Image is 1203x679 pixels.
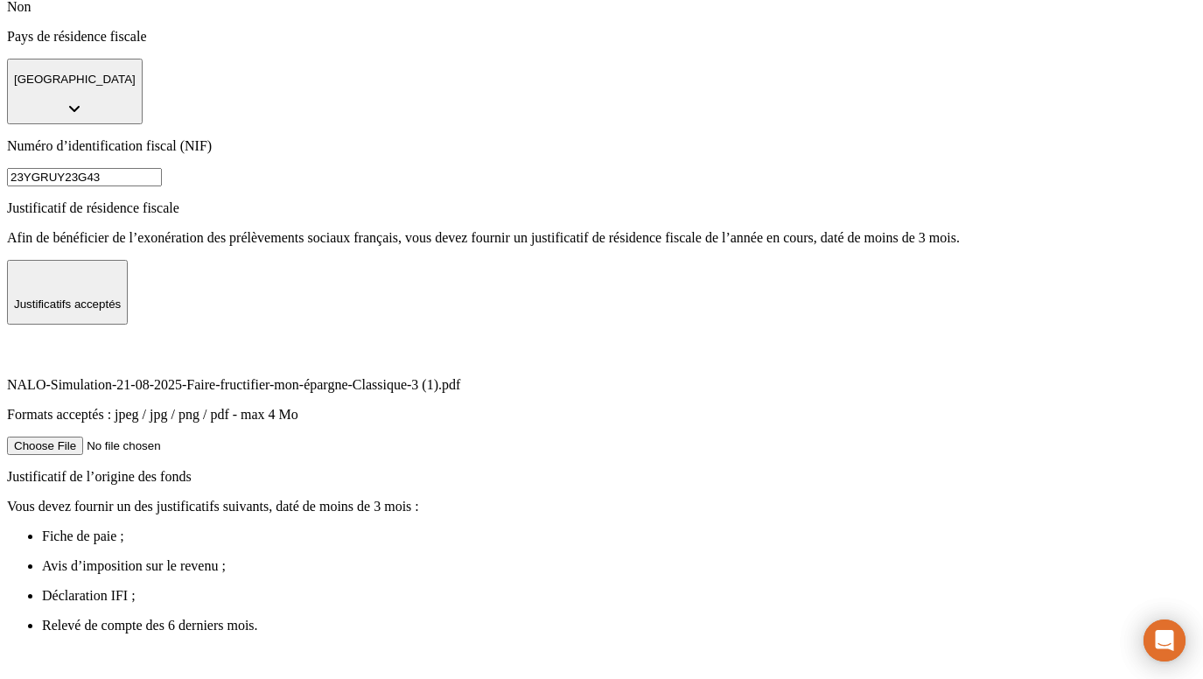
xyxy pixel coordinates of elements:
[7,230,1196,246] p: Afin de bénéficier de l’exonération des prélèvements sociaux français, vous devez fournir un just...
[7,377,460,392] span: NALO-Simulation-21-08-2025-Faire-fructifier-mon-épargne-Classique-3 (1).pdf
[7,260,128,325] button: Justificatifs acceptés
[7,407,1196,423] p: Formats acceptés : jpeg / jpg / png / pdf - max 4 Mo
[42,618,1196,633] p: Relevé de compte des 6 derniers mois.
[14,297,121,311] p: Justificatifs acceptés
[7,59,143,124] button: [GEOGRAPHIC_DATA]
[14,73,136,86] p: [GEOGRAPHIC_DATA]
[7,200,1196,216] p: Justificatif de résidence fiscale
[7,437,228,455] input: NALO-Simulation-21-08-2025-Faire-fructifier-mon-épargne-Classique-3 (1).pdfFormats acceptés : jp...
[7,499,1196,514] p: Vous devez fournir un des justificatifs suivants, daté de moins de 3 mois :
[7,469,1196,485] p: Justificatif de l’origine des fonds
[42,558,1196,574] p: Avis d’imposition sur le revenu ;
[7,29,1196,45] p: Pays de résidence fiscale
[42,528,1196,544] p: Fiche de paie ;
[7,138,1196,154] p: Numéro d’identification fiscal (NIF)
[1144,619,1186,661] div: Ouvrir le Messenger Intercom
[42,588,1196,604] p: Déclaration IFI ;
